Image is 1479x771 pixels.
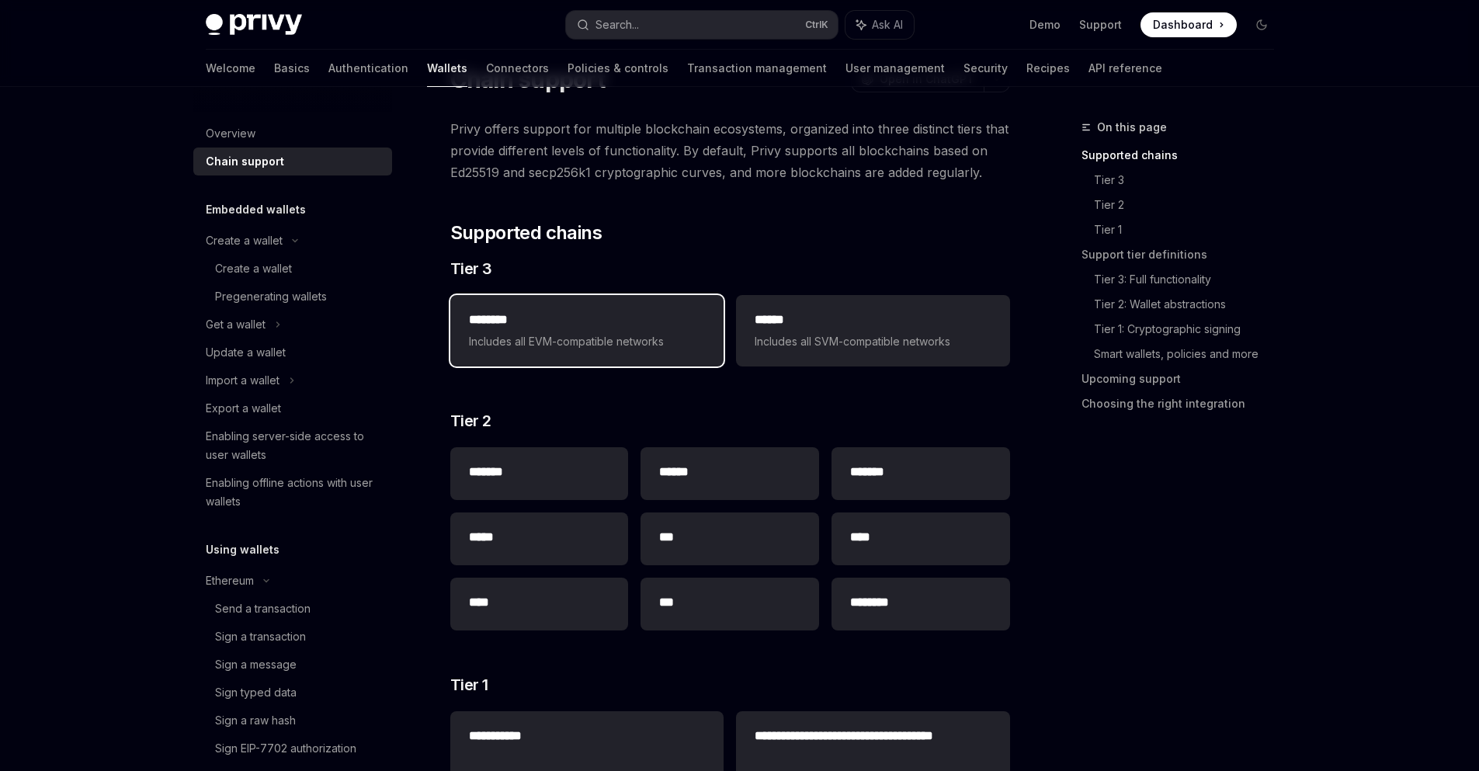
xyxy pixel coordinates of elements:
a: Tier 1 [1094,217,1286,242]
a: Sign a transaction [193,623,392,651]
span: Includes all SVM-compatible networks [755,332,991,351]
div: Sign a message [215,655,297,674]
div: Create a wallet [206,231,283,250]
a: Update a wallet [193,339,392,366]
span: Tier 1 [450,674,488,696]
div: Import a wallet [206,371,279,390]
a: Security [963,50,1008,87]
div: Send a transaction [215,599,311,618]
div: Chain support [206,152,284,171]
button: Ask AI [845,11,914,39]
a: Tier 2: Wallet abstractions [1094,292,1286,317]
a: Enabling server-side access to user wallets [193,422,392,469]
a: Support [1079,17,1122,33]
div: Sign a raw hash [215,711,296,730]
span: Ctrl K [805,19,828,31]
a: Authentication [328,50,408,87]
span: Includes all EVM-compatible networks [469,332,705,351]
div: Export a wallet [206,399,281,418]
a: Smart wallets, policies and more [1094,342,1286,366]
div: Create a wallet [215,259,292,278]
div: Overview [206,124,255,143]
a: Overview [193,120,392,148]
div: Update a wallet [206,343,286,362]
a: Tier 3: Full functionality [1094,267,1286,292]
span: Tier 2 [450,410,491,432]
div: Sign typed data [215,683,297,702]
span: On this page [1097,118,1167,137]
a: Sign typed data [193,679,392,707]
a: Connectors [486,50,549,87]
a: Tier 3 [1094,168,1286,193]
a: Tier 2 [1094,193,1286,217]
div: Enabling offline actions with user wallets [206,474,383,511]
div: Ethereum [206,571,254,590]
a: Recipes [1026,50,1070,87]
a: Enabling offline actions with user wallets [193,469,392,516]
div: Sign EIP-7702 authorization [215,739,356,758]
span: Dashboard [1153,17,1213,33]
div: Get a wallet [206,315,266,334]
a: Demo [1029,17,1061,33]
a: **** ***Includes all EVM-compatible networks [450,295,724,366]
a: Supported chains [1081,143,1286,168]
a: Pregenerating wallets [193,283,392,311]
a: Upcoming support [1081,366,1286,391]
a: Export a wallet [193,394,392,422]
span: Supported chains [450,221,602,245]
span: Ask AI [872,17,903,33]
button: Search...CtrlK [566,11,838,39]
a: Choosing the right integration [1081,391,1286,416]
span: Tier 3 [450,258,492,280]
a: User management [845,50,945,87]
a: Sign EIP-7702 authorization [193,735,392,762]
span: Privy offers support for multiple blockchain ecosystems, organized into three distinct tiers that... [450,118,1010,183]
a: Policies & controls [568,50,668,87]
a: Support tier definitions [1081,242,1286,267]
h5: Embedded wallets [206,200,306,219]
a: Chain support [193,148,392,175]
a: Transaction management [687,50,827,87]
a: API reference [1088,50,1162,87]
button: Toggle dark mode [1249,12,1274,37]
a: Dashboard [1140,12,1237,37]
a: Sign a message [193,651,392,679]
a: Send a transaction [193,595,392,623]
a: Basics [274,50,310,87]
a: Welcome [206,50,255,87]
div: Search... [595,16,639,34]
div: Enabling server-side access to user wallets [206,427,383,464]
a: Create a wallet [193,255,392,283]
h5: Using wallets [206,540,279,559]
div: Sign a transaction [215,627,306,646]
a: Wallets [427,50,467,87]
a: Tier 1: Cryptographic signing [1094,317,1286,342]
img: dark logo [206,14,302,36]
div: Pregenerating wallets [215,287,327,306]
a: Sign a raw hash [193,707,392,735]
a: **** *Includes all SVM-compatible networks [736,295,1009,366]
